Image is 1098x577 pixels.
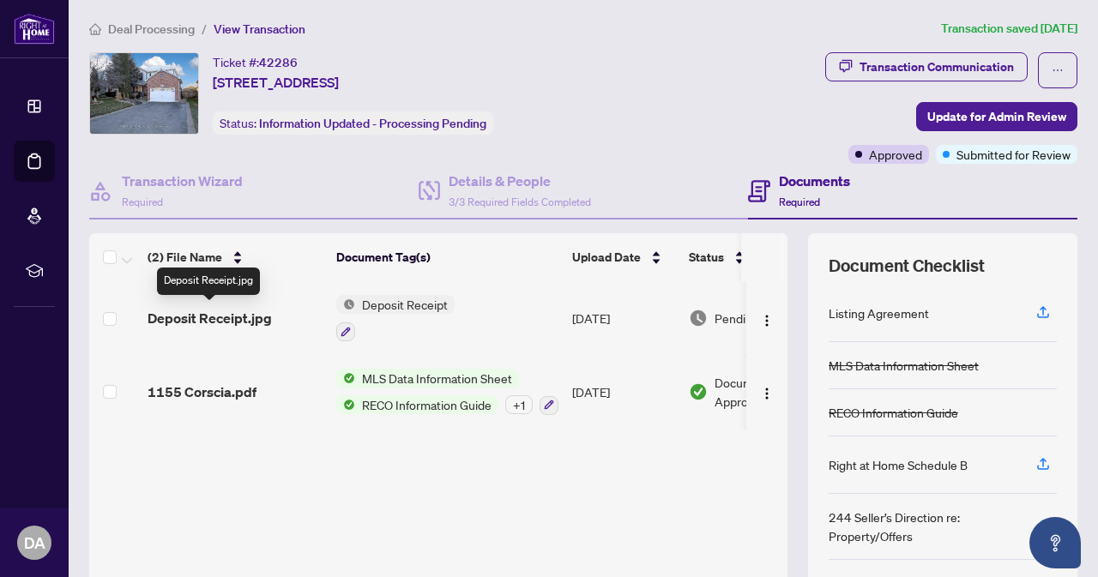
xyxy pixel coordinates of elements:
[329,233,565,281] th: Document Tag(s)
[760,314,774,328] img: Logo
[213,72,339,93] span: [STREET_ADDRESS]
[336,369,558,415] button: Status IconMLS Data Information SheetStatus IconRECO Information Guide+1
[829,304,929,322] div: Listing Agreement
[122,195,163,208] span: Required
[336,395,355,414] img: Status Icon
[753,378,781,406] button: Logo
[829,455,968,474] div: Right at Home Schedule B
[715,373,821,411] span: Document Approved
[760,387,774,400] img: Logo
[108,21,195,37] span: Deal Processing
[148,308,272,328] span: Deposit Receipt.jpg
[572,248,641,267] span: Upload Date
[148,382,256,402] span: 1155 Corscia.pdf
[779,195,820,208] span: Required
[956,145,1071,164] span: Submitted for Review
[122,171,243,191] h4: Transaction Wizard
[355,395,498,414] span: RECO Information Guide
[715,309,800,328] span: Pending Review
[336,295,455,341] button: Status IconDeposit Receipt
[355,295,455,314] span: Deposit Receipt
[148,248,222,267] span: (2) File Name
[213,52,298,72] div: Ticket #:
[916,102,1077,131] button: Update for Admin Review
[829,254,985,278] span: Document Checklist
[927,103,1066,130] span: Update for Admin Review
[753,304,781,332] button: Logo
[779,171,850,191] h4: Documents
[355,369,519,388] span: MLS Data Information Sheet
[449,195,591,208] span: 3/3 Required Fields Completed
[825,52,1028,81] button: Transaction Communication
[213,111,493,135] div: Status:
[565,281,682,355] td: [DATE]
[565,355,682,429] td: [DATE]
[565,233,682,281] th: Upload Date
[829,403,958,422] div: RECO Information Guide
[24,531,45,555] span: DA
[90,53,198,134] img: IMG-E12261428_1.jpg
[941,19,1077,39] article: Transaction saved [DATE]
[336,295,355,314] img: Status Icon
[689,248,724,267] span: Status
[259,116,486,131] span: Information Updated - Processing Pending
[141,233,329,281] th: (2) File Name
[14,13,55,45] img: logo
[202,19,207,39] li: /
[214,21,305,37] span: View Transaction
[860,53,1014,81] div: Transaction Communication
[829,508,1016,545] div: 244 Seller’s Direction re: Property/Offers
[869,145,922,164] span: Approved
[1029,517,1081,568] button: Open asap
[682,233,828,281] th: Status
[157,267,260,295] div: Deposit Receipt.jpg
[259,55,298,70] span: 42286
[689,382,708,401] img: Document Status
[449,171,591,191] h4: Details & People
[689,309,708,328] img: Document Status
[1052,64,1064,76] span: ellipsis
[505,395,533,414] div: + 1
[89,23,101,35] span: home
[336,369,355,388] img: Status Icon
[829,356,979,375] div: MLS Data Information Sheet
